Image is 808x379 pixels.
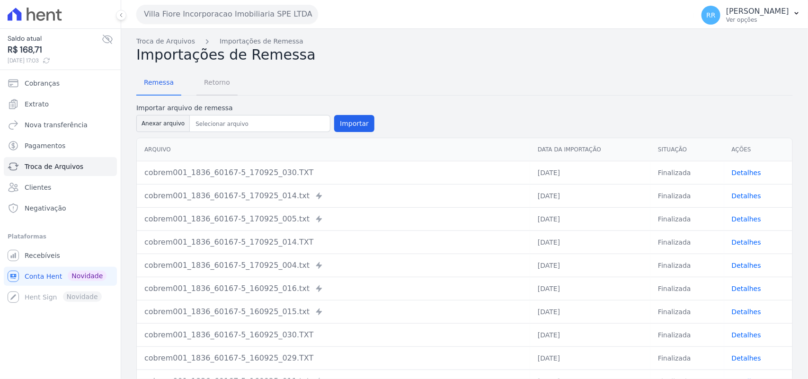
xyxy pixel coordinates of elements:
a: Conta Hent Novidade [4,267,117,286]
td: Finalizada [650,230,724,254]
label: Importar arquivo de remessa [136,103,374,113]
a: Pagamentos [4,136,117,155]
span: Pagamentos [25,141,65,150]
span: R$ 168,71 [8,44,102,56]
td: Finalizada [650,207,724,230]
td: Finalizada [650,254,724,277]
span: Remessa [138,73,179,92]
span: Nova transferência [25,120,88,130]
td: [DATE] [530,300,650,323]
td: [DATE] [530,184,650,207]
td: Finalizada [650,161,724,184]
nav: Sidebar [8,74,113,307]
button: RR [PERSON_NAME] Ver opções [694,2,808,28]
th: Ações [724,138,792,161]
a: Detalhes [732,331,761,339]
div: cobrem001_1836_60167-5_170925_014.txt [144,190,523,202]
span: Cobranças [25,79,60,88]
td: [DATE] [530,323,650,346]
a: Detalhes [732,192,761,200]
input: Selecionar arquivo [192,118,328,130]
a: Detalhes [732,285,761,292]
td: [DATE] [530,346,650,370]
p: [PERSON_NAME] [726,7,789,16]
td: [DATE] [530,230,650,254]
a: Negativação [4,199,117,218]
a: Extrato [4,95,117,114]
button: Anexar arquivo [136,115,190,132]
div: cobrem001_1836_60167-5_170925_005.txt [144,213,523,225]
a: Nova transferência [4,115,117,134]
th: Arquivo [137,138,530,161]
button: Importar [334,115,374,132]
td: [DATE] [530,161,650,184]
a: Detalhes [732,354,761,362]
a: Clientes [4,178,117,197]
div: cobrem001_1836_60167-5_160925_016.txt [144,283,523,294]
th: Situação [650,138,724,161]
span: Retorno [198,73,236,92]
th: Data da Importação [530,138,650,161]
span: Recebíveis [25,251,60,260]
span: Negativação [25,203,66,213]
td: [DATE] [530,277,650,300]
td: Finalizada [650,277,724,300]
span: RR [706,12,715,18]
a: Detalhes [732,262,761,269]
a: Remessa [136,71,181,96]
button: Villa Fiore Incorporacao Imobiliaria SPE LTDA [136,5,318,24]
a: Retorno [196,71,238,96]
a: Troca de Arquivos [4,157,117,176]
a: Cobranças [4,74,117,93]
div: cobrem001_1836_60167-5_160925_030.TXT [144,329,523,341]
p: Ver opções [726,16,789,24]
td: Finalizada [650,346,724,370]
td: Finalizada [650,184,724,207]
div: cobrem001_1836_60167-5_160925_015.txt [144,306,523,317]
td: Finalizada [650,323,724,346]
a: Detalhes [732,238,761,246]
a: Detalhes [732,215,761,223]
a: Troca de Arquivos [136,36,195,46]
span: Extrato [25,99,49,109]
span: Saldo atual [8,34,102,44]
span: Conta Hent [25,272,62,281]
h2: Importações de Remessa [136,46,793,63]
span: [DATE] 17:03 [8,56,102,65]
a: Recebíveis [4,246,117,265]
span: Troca de Arquivos [25,162,83,171]
div: cobrem001_1836_60167-5_160925_029.TXT [144,353,523,364]
td: [DATE] [530,254,650,277]
a: Detalhes [732,169,761,176]
a: Importações de Remessa [220,36,303,46]
span: Novidade [68,271,107,281]
nav: Breadcrumb [136,36,793,46]
div: cobrem001_1836_60167-5_170925_014.TXT [144,237,523,248]
div: cobrem001_1836_60167-5_170925_004.txt [144,260,523,271]
div: cobrem001_1836_60167-5_170925_030.TXT [144,167,523,178]
a: Detalhes [732,308,761,316]
span: Clientes [25,183,51,192]
td: [DATE] [530,207,650,230]
div: Plataformas [8,231,113,242]
td: Finalizada [650,300,724,323]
